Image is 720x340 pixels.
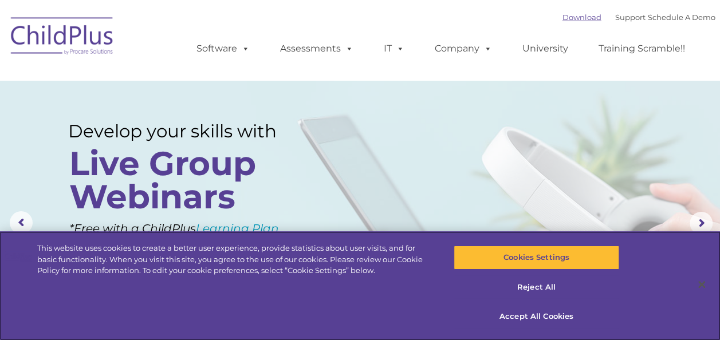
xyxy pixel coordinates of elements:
font: | [562,13,715,22]
a: Learning Plan [196,222,279,235]
a: IT [372,37,416,60]
button: Reject All [454,275,619,299]
a: Schedule A Demo [648,13,715,22]
rs-layer: Live Group Webinars [69,147,304,214]
a: University [511,37,580,60]
div: This website uses cookies to create a better user experience, provide statistics about user visit... [37,243,432,276]
a: Company [423,37,503,60]
a: Software [185,37,261,60]
button: Cookies Settings [454,246,619,270]
a: Training Scramble!! [587,37,697,60]
img: ChildPlus by Procare Solutions [5,9,120,66]
rs-layer: *Free with a ChildPlus [69,218,324,239]
button: Accept All Cookies [454,305,619,329]
button: Close [689,272,714,297]
a: Assessments [269,37,365,60]
a: Support [615,13,646,22]
span: Last name [159,76,194,84]
span: Phone number [159,122,208,131]
rs-layer: Develop your skills with [68,120,306,142]
a: Download [562,13,601,22]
